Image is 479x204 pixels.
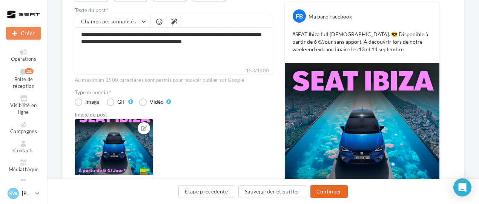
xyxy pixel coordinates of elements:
div: 22 [25,68,34,74]
span: Visibilité en ligne [10,102,37,115]
div: Ma page Facebook [309,13,352,20]
div: Au maximum 1500 caractères sont permis pour pouvoir publier sur Google [75,77,272,84]
button: Sauvegarder et quitter [238,185,306,198]
div: FB [293,9,306,23]
span: SW [9,190,18,197]
div: Image du post [75,112,272,117]
button: Étape précédente [178,185,234,198]
span: Opérations [11,56,36,62]
span: Boîte de réception [13,76,34,89]
div: GIF [117,99,126,104]
button: Créer [6,27,41,40]
button: Champs personnalisés [75,15,150,28]
p: [PERSON_NAME] [22,190,32,197]
a: Visibilité en ligne [6,94,41,117]
p: #SEAT Ibiza full [DEMOGRAPHIC_DATA]. 😎 Disponible à partir de 6 €/Jour sans apport. À découvrir l... [292,31,432,53]
a: Campagnes [6,120,41,136]
label: 153/1500 [75,67,272,75]
button: Continuer [310,185,348,198]
a: Opérations [6,48,41,64]
label: Texte du post * [75,8,272,13]
div: Open Intercom Messenger [453,178,471,196]
div: Nouvelle campagne [6,27,41,40]
span: Médiathèque [9,166,39,172]
span: Champs personnalisés [81,18,136,25]
a: Médiathèque [6,158,41,174]
a: Boîte de réception22 [6,67,41,91]
span: Campagnes [10,128,37,134]
div: Image [85,99,99,104]
a: Contacts [6,139,41,155]
a: SW [PERSON_NAME] [6,186,41,201]
a: Calendrier [6,177,41,193]
label: Type de média * [75,90,272,95]
span: Contacts [13,147,34,153]
div: Vidéo [150,99,164,104]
